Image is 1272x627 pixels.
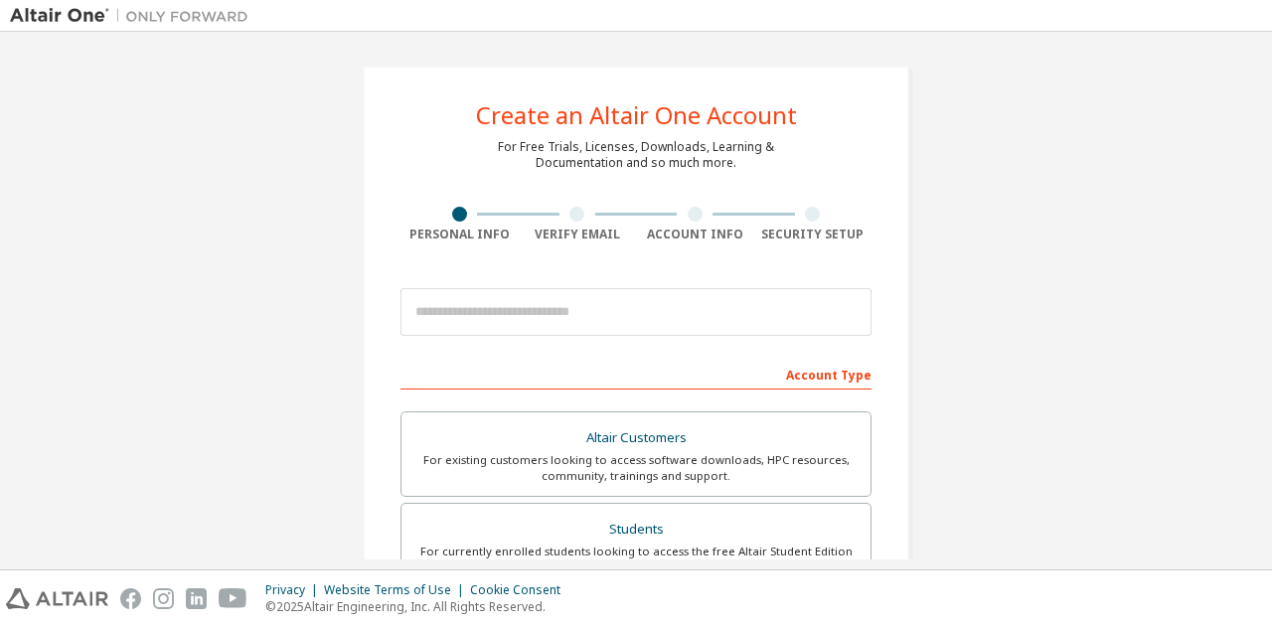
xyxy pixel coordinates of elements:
[413,544,859,575] div: For currently enrolled students looking to access the free Altair Student Edition bundle and all ...
[470,582,572,598] div: Cookie Consent
[324,582,470,598] div: Website Terms of Use
[498,139,774,171] div: For Free Trials, Licenses, Downloads, Learning & Documentation and so much more.
[413,516,859,544] div: Students
[413,452,859,484] div: For existing customers looking to access software downloads, HPC resources, community, trainings ...
[519,227,637,242] div: Verify Email
[400,227,519,242] div: Personal Info
[476,103,797,127] div: Create an Altair One Account
[413,424,859,452] div: Altair Customers
[120,588,141,609] img: facebook.svg
[265,598,572,615] p: © 2025 Altair Engineering, Inc. All Rights Reserved.
[219,588,247,609] img: youtube.svg
[754,227,873,242] div: Security Setup
[186,588,207,609] img: linkedin.svg
[10,6,258,26] img: Altair One
[153,588,174,609] img: instagram.svg
[400,358,872,390] div: Account Type
[6,588,108,609] img: altair_logo.svg
[636,227,754,242] div: Account Info
[265,582,324,598] div: Privacy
